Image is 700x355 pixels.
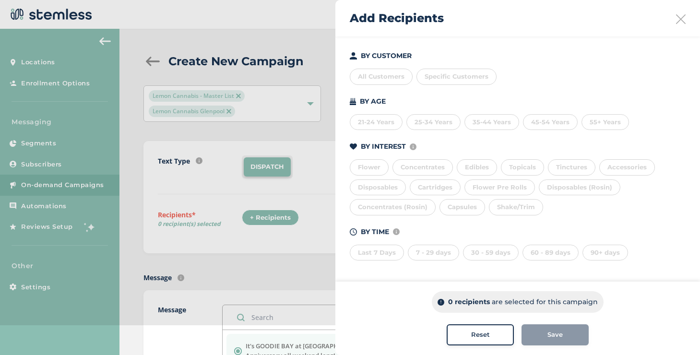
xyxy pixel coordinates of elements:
[350,69,413,85] div: All Customers
[492,297,598,307] p: are selected for this campaign
[350,10,444,27] h2: Add Recipients
[582,245,628,261] div: 90+ days
[438,299,444,306] img: icon-info-dark-48f6c5f3.svg
[463,245,519,261] div: 30 - 59 days
[548,159,595,176] div: Tinctures
[581,114,629,130] div: 55+ Years
[406,114,461,130] div: 25-34 Years
[464,114,519,130] div: 35-44 Years
[439,199,485,215] div: Capsules
[464,179,535,196] div: Flower Pre Rolls
[361,142,406,152] p: BY INTEREST
[350,199,436,215] div: Concentrates (Rosin)
[393,228,400,235] img: icon-info-236977d2.svg
[457,159,497,176] div: Edibles
[410,179,461,196] div: Cartridges
[392,159,453,176] div: Concentrates
[350,228,357,236] img: icon-time-dark-e6b1183b.svg
[350,52,357,59] img: icon-person-dark-ced50e5f.svg
[539,179,620,196] div: Disposables (Rosin)
[350,143,357,150] img: icon-heart-dark-29e6356f.svg
[599,159,655,176] div: Accessories
[523,114,578,130] div: 45-54 Years
[350,98,356,105] img: icon-cake-93b2a7b5.svg
[501,159,544,176] div: Topicals
[350,245,404,261] div: Last 7 Days
[652,309,700,355] iframe: Chat Widget
[361,227,389,237] p: BY TIME
[350,114,403,130] div: 21-24 Years
[447,324,514,345] button: Reset
[489,199,543,215] div: Shake/Trim
[350,179,406,196] div: Disposables
[410,143,416,150] img: icon-info-236977d2.svg
[408,245,459,261] div: 7 - 29 days
[350,159,389,176] div: Flower
[522,245,579,261] div: 60 - 89 days
[425,72,488,80] span: Specific Customers
[361,51,412,61] p: BY CUSTOMER
[471,330,490,340] span: Reset
[448,297,490,307] p: 0 recipients
[360,96,386,106] p: BY AGE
